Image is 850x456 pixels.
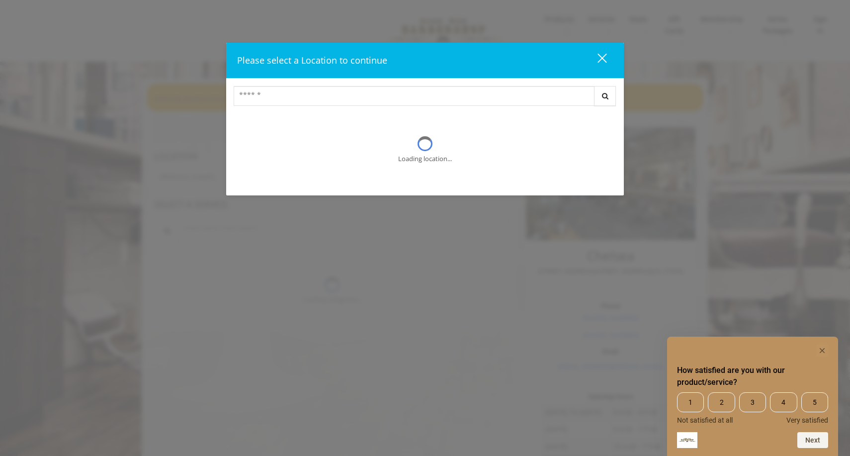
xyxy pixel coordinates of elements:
[398,154,452,164] div: Loading location...
[579,50,613,71] button: close dialog
[816,345,828,357] button: Hide survey
[234,86,616,111] div: Center Select
[797,432,828,448] button: Next question
[234,86,595,106] input: Search Center
[739,392,766,412] span: 3
[586,53,606,68] div: close dialog
[677,416,733,424] span: Not satisfied at all
[677,392,828,424] div: How satisfied are you with our product/service? Select an option from 1 to 5, with 1 being Not sa...
[677,365,828,388] h2: How satisfied are you with our product/service? Select an option from 1 to 5, with 1 being Not sa...
[786,416,828,424] span: Very satisfied
[677,345,828,448] div: How satisfied are you with our product/service? Select an option from 1 to 5, with 1 being Not sa...
[708,392,735,412] span: 2
[599,92,611,99] i: Search button
[770,392,797,412] span: 4
[237,54,387,66] span: Please select a Location to continue
[677,392,704,412] span: 1
[801,392,828,412] span: 5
